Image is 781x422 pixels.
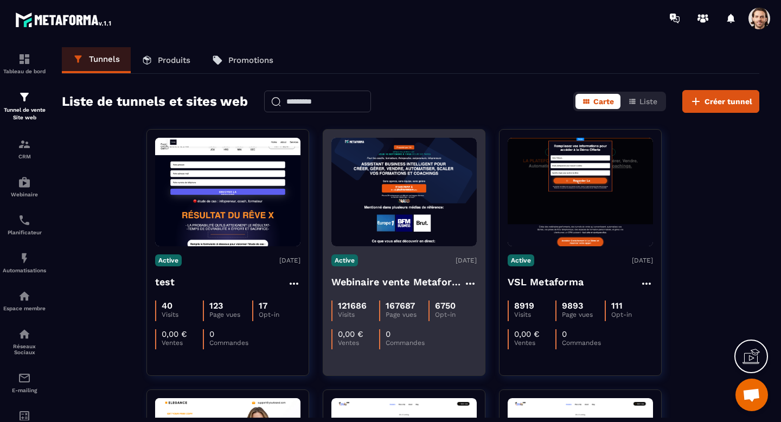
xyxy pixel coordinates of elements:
a: formationformationTableau de bord [3,44,46,82]
p: Tunnels [89,54,120,64]
p: E-mailing [3,387,46,393]
p: 0 [386,329,390,339]
a: formationformationTunnel de vente Site web [3,82,46,130]
p: Produits [158,55,190,65]
p: 0 [209,329,214,339]
p: Webinaire [3,191,46,197]
h2: Liste de tunnels et sites web [62,91,248,112]
p: Commandes [386,339,427,347]
p: [DATE] [456,257,477,264]
p: 0,00 € [338,329,363,339]
div: Ouvrir le chat [735,379,768,411]
a: social-networksocial-networkRéseaux Sociaux [3,319,46,363]
p: 0,00 € [162,329,187,339]
p: 17 [259,300,267,311]
img: image [331,138,477,246]
p: Opt-in [611,311,652,318]
h4: test [155,274,175,290]
a: automationsautomationsAutomatisations [3,244,46,282]
p: Opt-in [259,311,300,318]
img: automations [18,290,31,303]
a: Tunnels [62,47,131,73]
img: formation [18,138,31,151]
p: Visits [338,311,379,318]
a: emailemailE-mailing [3,363,46,401]
p: 6750 [435,300,456,311]
p: 111 [611,300,623,311]
img: logo [15,10,113,29]
img: image [155,138,300,246]
p: CRM [3,154,46,159]
span: Créer tunnel [705,96,752,107]
h4: Webinaire vente Metaforma [331,274,464,290]
img: formation [18,91,31,104]
p: Active [331,254,358,266]
p: Visits [162,311,203,318]
span: Carte [593,97,614,106]
p: [DATE] [632,257,653,264]
p: Promotions [228,55,273,65]
p: Page vues [562,311,605,318]
img: automations [18,176,31,189]
span: Liste [639,97,657,106]
p: Commandes [562,339,603,347]
button: Créer tunnel [682,90,759,113]
p: Planificateur [3,229,46,235]
a: automationsautomationsEspace membre [3,282,46,319]
p: Page vues [386,311,428,318]
img: image [508,138,653,246]
p: 123 [209,300,223,311]
p: Page vues [209,311,252,318]
img: formation [18,53,31,66]
p: 8919 [514,300,534,311]
p: Ventes [338,339,379,347]
button: Liste [622,94,664,109]
p: Réseaux Sociaux [3,343,46,355]
p: Ventes [162,339,203,347]
p: 40 [162,300,172,311]
p: 9893 [562,300,583,311]
a: Promotions [201,47,284,73]
p: Ventes [514,339,555,347]
p: Visits [514,311,555,318]
p: Commandes [209,339,251,347]
img: scheduler [18,214,31,227]
p: [DATE] [279,257,300,264]
p: 0 [562,329,567,339]
p: Espace membre [3,305,46,311]
p: 0,00 € [514,329,540,339]
h4: VSL Metaforma [508,274,584,290]
p: Automatisations [3,267,46,273]
p: Active [155,254,182,266]
button: Carte [575,94,620,109]
a: Produits [131,47,201,73]
p: Opt-in [435,311,476,318]
p: Tableau de bord [3,68,46,74]
p: Active [508,254,534,266]
a: schedulerschedulerPlanificateur [3,206,46,244]
p: 121686 [338,300,367,311]
p: Tunnel de vente Site web [3,106,46,122]
img: social-network [18,328,31,341]
img: automations [18,252,31,265]
a: formationformationCRM [3,130,46,168]
a: automationsautomationsWebinaire [3,168,46,206]
img: email [18,372,31,385]
p: 167687 [386,300,415,311]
